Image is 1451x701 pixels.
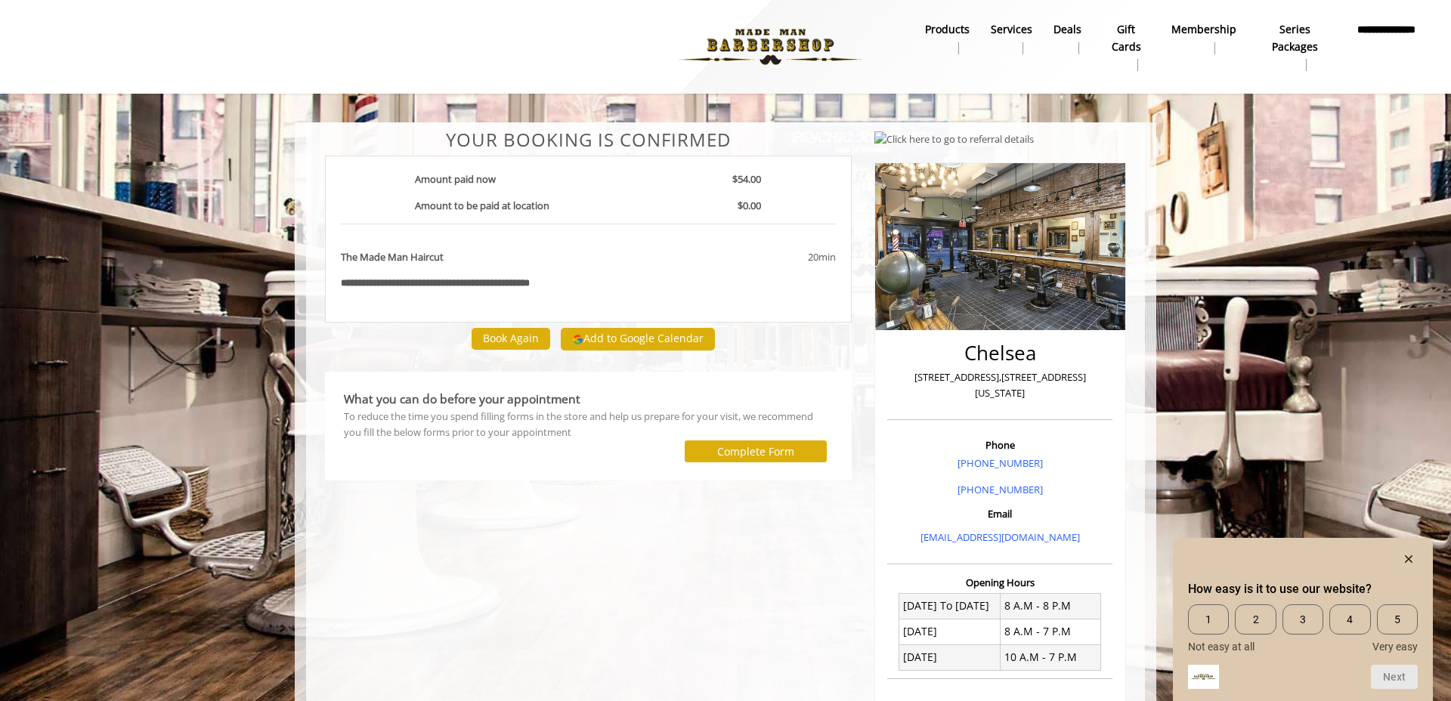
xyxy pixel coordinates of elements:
[1188,604,1229,635] span: 1
[899,619,1001,645] td: [DATE]
[325,130,852,150] center: Your Booking is confirmed
[415,199,549,212] b: Amount to be paid at location
[415,172,496,186] b: Amount paid now
[341,249,444,265] b: The Made Man Haircut
[1043,19,1092,58] a: DealsDeals
[1258,21,1333,55] b: Series packages
[732,172,761,186] b: $54.00
[685,249,835,265] div: 20min
[1188,550,1418,689] div: How easy is it to use our website? Select an option from 1 to 5, with 1 being Not easy at all and...
[1400,550,1418,568] button: Hide survey
[887,577,1112,588] h3: Opening Hours
[1188,580,1418,598] h2: How easy is it to use our website? Select an option from 1 to 5, with 1 being Not easy at all and...
[991,21,1032,38] b: Services
[899,593,1001,619] td: [DATE] To [DATE]
[874,131,1034,147] img: Click here to go to referral details
[344,409,833,440] div: To reduce the time you spend filling forms in the store and help us prepare for your visit, we re...
[1000,593,1101,619] td: 8 A.M - 8 P.M
[920,530,1080,544] a: [EMAIL_ADDRESS][DOMAIN_NAME]
[717,446,794,458] label: Complete Form
[1371,665,1418,689] button: Next question
[899,645,1001,671] td: [DATE]
[685,440,827,462] button: Complete Form
[1377,604,1418,635] span: 5
[1372,641,1418,653] span: Very easy
[1247,19,1344,75] a: Series packagesSeries packages
[1000,619,1101,645] td: 8 A.M - 7 P.M
[472,328,550,350] button: Book Again
[561,328,715,350] button: Add to Google Calendar
[1161,19,1247,58] a: MembershipMembership
[958,456,1043,470] a: [PHONE_NUMBER]
[344,391,580,407] b: What you can do before your appointment
[891,508,1109,519] h3: Email
[980,19,1043,58] a: ServicesServices
[1171,21,1236,38] b: Membership
[891,342,1109,364] h2: Chelsea
[1092,19,1161,75] a: Gift cardsgift cards
[1188,604,1418,653] div: How easy is it to use our website? Select an option from 1 to 5, with 1 being Not easy at all and...
[1188,641,1255,653] span: Not easy at all
[1282,604,1323,635] span: 3
[738,199,761,212] b: $0.00
[1053,21,1081,38] b: Deals
[958,483,1043,496] a: [PHONE_NUMBER]
[1000,645,1101,671] td: 10 A.M - 7 P.M
[914,19,980,58] a: Productsproducts
[1235,604,1276,635] span: 2
[891,369,1109,401] p: [STREET_ADDRESS],[STREET_ADDRESS][US_STATE]
[925,21,970,38] b: products
[1329,604,1370,635] span: 4
[1103,21,1150,55] b: gift cards
[891,440,1109,450] h3: Phone
[667,5,874,88] img: Made Man Barbershop logo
